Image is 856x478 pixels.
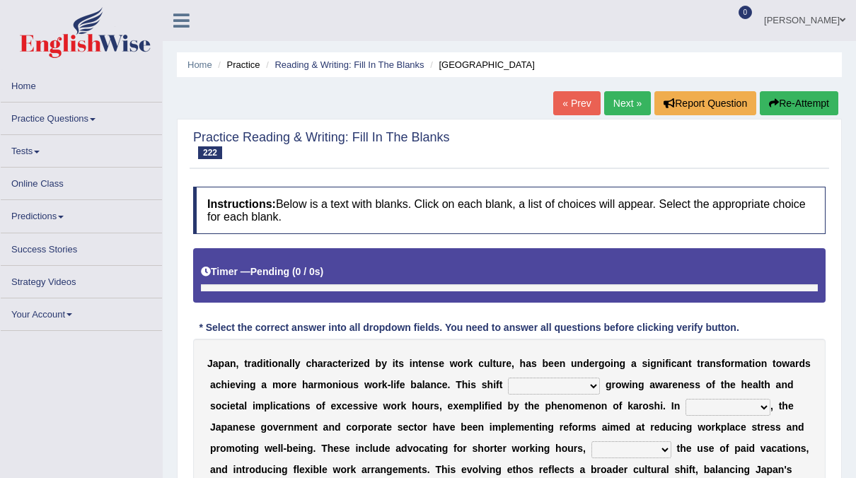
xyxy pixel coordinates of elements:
h2: Practice Reading & Writing: Fill In The Blanks [193,131,450,159]
b: r [313,379,317,390]
b: o [272,358,278,369]
b: m [255,400,264,412]
b: s [805,358,811,369]
b: . [448,379,451,390]
b: o [613,400,619,412]
b: ) [320,266,324,277]
b: p [219,358,225,369]
b: g [598,358,605,369]
b: e [554,358,560,369]
b: l [490,358,493,369]
b: t [244,358,248,369]
b: t [492,358,496,369]
a: Predictions [1,200,162,228]
b: . [663,400,666,412]
b: r [731,358,734,369]
b: t [236,400,239,412]
b: g [606,379,612,390]
b: i [468,379,470,390]
b: w [364,379,372,390]
b: a [213,358,219,369]
b: 0 / 0s [296,266,320,277]
b: s [358,400,364,412]
b: r [430,400,434,412]
b: t [749,358,753,369]
b: w [622,379,630,390]
b: I [671,400,674,412]
b: g [620,358,626,369]
b: i [393,358,395,369]
b: u [571,358,577,369]
b: k [468,358,473,369]
b: b [507,400,514,412]
b: - [388,379,391,390]
b: o [776,358,782,369]
b: n [230,358,236,369]
b: f [322,400,325,412]
b: y [381,358,387,369]
b: r [397,400,400,412]
b: l [270,400,273,412]
b: s [353,379,359,390]
b: e [730,379,736,390]
b: y [295,358,301,369]
b: l [289,358,292,369]
b: a [649,379,655,390]
a: Success Stories [1,233,162,261]
b: c [221,400,227,412]
b: p [473,400,479,412]
b: o [316,400,322,412]
b: s [398,358,404,369]
b: e [672,379,678,390]
b: o [281,379,287,390]
b: , [236,358,239,369]
span: 222 [198,146,222,159]
b: n [761,358,768,369]
b: n [678,379,684,390]
b: o [216,400,222,412]
b: a [284,358,289,369]
b: s [642,358,647,369]
b: a [633,400,639,412]
b: f [712,379,715,390]
b: a [753,379,758,390]
b: n [299,400,305,412]
h5: Timer — [201,267,323,277]
b: h [462,379,468,390]
b: t [721,379,724,390]
b: h [551,400,557,412]
b: Pending [250,266,289,277]
b: n [682,358,688,369]
b: f [496,379,499,390]
b: i [493,379,496,390]
b: p [221,421,227,433]
b: h [520,358,526,369]
b: i [338,379,341,390]
b: J [210,421,216,433]
b: a [526,358,531,369]
b: e [230,400,236,412]
b: e [448,400,453,412]
b: t [418,358,422,369]
b: h [487,379,494,390]
b: n [430,379,436,390]
b: e [372,400,378,412]
b: d [364,358,370,369]
b: t [779,400,782,412]
b: Instructions: [207,198,276,210]
b: z [353,358,358,369]
b: a [677,358,683,369]
b: r [323,358,327,369]
b: c [671,358,677,369]
b: i [364,400,366,412]
b: s [305,400,311,412]
b: m [574,400,583,412]
b: e [506,358,511,369]
b: s [531,358,537,369]
b: d [787,379,794,390]
b: t [395,358,399,369]
b: h [724,379,730,390]
a: Practice Questions [1,103,162,130]
b: d [799,358,805,369]
b: s [210,400,216,412]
